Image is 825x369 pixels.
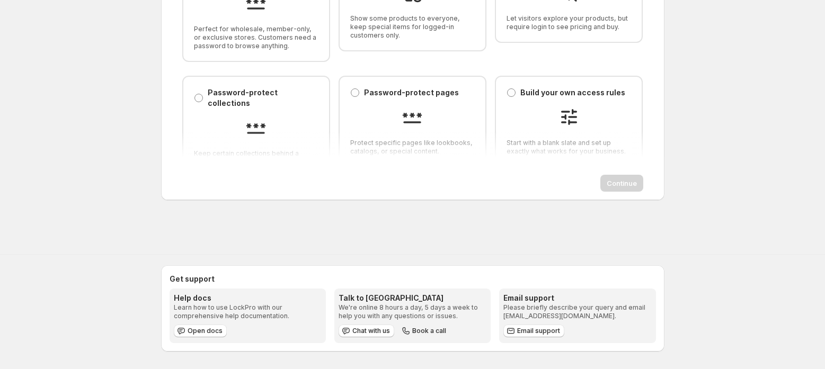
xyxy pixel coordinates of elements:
p: We're online 8 hours a day, 5 days a week to help you with any questions or issues. [339,303,486,320]
span: Protect specific pages like lookbooks, catalogs, or special content. [350,139,475,156]
p: Password-protect collections [208,87,318,109]
a: Open docs [174,325,227,337]
span: Perfect for wholesale, member-only, or exclusive stores. Customers need a password to browse anyt... [194,25,318,50]
button: Chat with us [339,325,394,337]
span: Start with a blank slate and set up exactly what works for your business. [507,139,631,156]
h3: Talk to [GEOGRAPHIC_DATA] [339,293,486,303]
img: Password-protect collections [245,117,267,138]
h3: Help docs [174,293,322,303]
span: Keep certain collections behind a password while the rest of your store is open. [194,149,318,175]
span: Chat with us [352,327,390,335]
a: Email support [503,325,564,337]
span: Open docs [188,327,223,335]
span: Book a call [412,327,446,335]
h2: Get support [170,274,656,284]
span: Let visitors explore your products, but require login to see pricing and buy. [507,14,631,31]
h3: Email support [503,293,651,303]
p: Please briefly describe your query and email [EMAIL_ADDRESS][DOMAIN_NAME]. [503,303,651,320]
button: Book a call [398,325,450,337]
p: Learn how to use LockPro with our comprehensive help documentation. [174,303,322,320]
p: Build your own access rules [520,87,625,98]
span: Email support [517,327,560,335]
img: Password-protect pages [402,106,423,128]
img: Build your own access rules [558,106,580,128]
span: Show some products to everyone, keep special items for logged-in customers only. [350,14,475,40]
p: Password-protect pages [364,87,459,98]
